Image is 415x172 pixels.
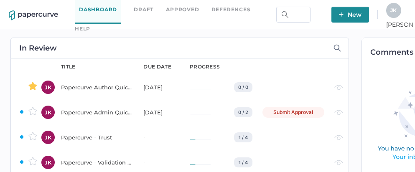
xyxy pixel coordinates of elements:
[19,44,57,52] h2: In Review
[282,11,288,18] img: search.bf03fe8b.svg
[41,81,55,94] div: JK
[19,134,24,139] img: ZaPP2z7XVwAAAABJRU5ErkJggg==
[41,156,55,169] div: JK
[234,132,252,142] div: 1 / 4
[143,63,171,71] div: due date
[19,109,24,114] img: ZaPP2z7XVwAAAABJRU5ErkJggg==
[262,107,324,118] div: Submit Approval
[334,110,343,115] img: eye-light-gray.b6d092a5.svg
[143,82,180,92] div: [DATE]
[19,159,24,164] img: ZaPP2z7XVwAAAABJRU5ErkJggg==
[61,157,133,167] div: Papercurve - Validation & Compliance Summary
[143,107,180,117] div: [DATE]
[390,7,397,13] span: J K
[339,12,344,17] img: plus-white.e19ec114.svg
[75,24,90,33] div: help
[61,132,133,142] div: Papercurve - Trust
[28,82,37,90] img: star-active.7b6ae705.svg
[28,157,37,165] img: star-inactive.70f2008a.svg
[41,131,55,144] div: JK
[41,106,55,119] div: JK
[234,157,252,167] div: 1 / 4
[334,44,341,52] img: search-icon-expand.c6106642.svg
[28,132,37,140] img: star-inactive.70f2008a.svg
[61,63,76,71] div: title
[276,7,311,23] input: Search Workspace
[339,7,362,23] span: New
[134,5,153,14] a: Draft
[61,82,133,92] div: Papercurve Author Quick Start Guide
[9,10,58,20] img: papercurve-logo-colour.7244d18c.svg
[135,125,181,150] td: -
[331,7,369,23] button: New
[334,85,343,90] img: eye-light-gray.b6d092a5.svg
[166,5,199,14] a: Approved
[234,82,252,92] div: 0 / 0
[212,5,251,14] a: References
[234,107,252,117] div: 0 / 2
[28,107,37,115] img: star-inactive.70f2008a.svg
[61,107,133,117] div: Papercurve Admin Quick Start Guide Notification Test
[190,63,220,71] div: progress
[334,135,343,140] img: eye-light-gray.b6d092a5.svg
[334,160,343,165] img: eye-light-gray.b6d092a5.svg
